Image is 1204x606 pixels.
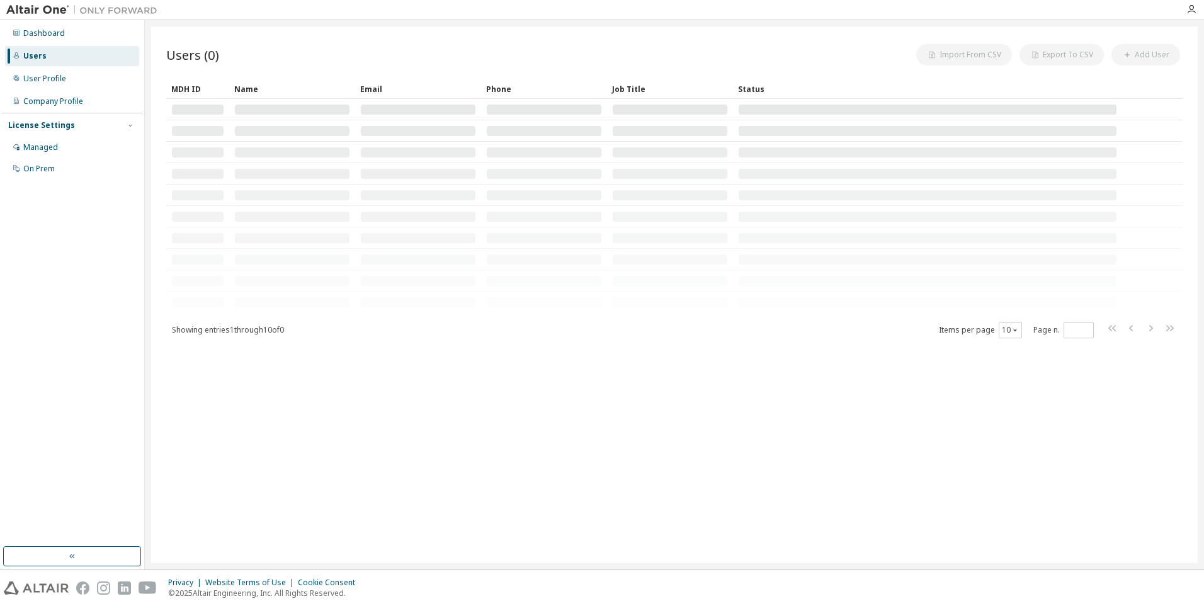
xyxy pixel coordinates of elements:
div: Privacy [168,578,205,588]
img: Altair One [6,4,164,16]
button: Add User [1111,44,1180,66]
div: Email [360,79,476,99]
img: linkedin.svg [118,581,131,595]
div: Cookie Consent [298,578,363,588]
div: Status [738,79,1117,99]
span: Users (0) [166,46,219,64]
img: altair_logo.svg [4,581,69,595]
div: On Prem [23,164,55,174]
div: License Settings [8,120,75,130]
div: Phone [486,79,602,99]
div: MDH ID [171,79,224,99]
div: Managed [23,142,58,152]
span: Items per page [939,322,1022,338]
p: © 2025 Altair Engineering, Inc. All Rights Reserved. [168,588,363,598]
div: Name [234,79,350,99]
img: facebook.svg [76,581,89,595]
div: Website Terms of Use [205,578,298,588]
div: Company Profile [23,96,83,106]
button: 10 [1002,325,1019,335]
div: Dashboard [23,28,65,38]
span: Page n. [1033,322,1094,338]
div: Users [23,51,47,61]
button: Export To CSV [1019,44,1104,66]
span: Showing entries 1 through 10 of 0 [172,324,284,335]
button: Import From CSV [916,44,1012,66]
div: User Profile [23,74,66,84]
img: instagram.svg [97,581,110,595]
img: youtube.svg [139,581,157,595]
div: Job Title [612,79,728,99]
